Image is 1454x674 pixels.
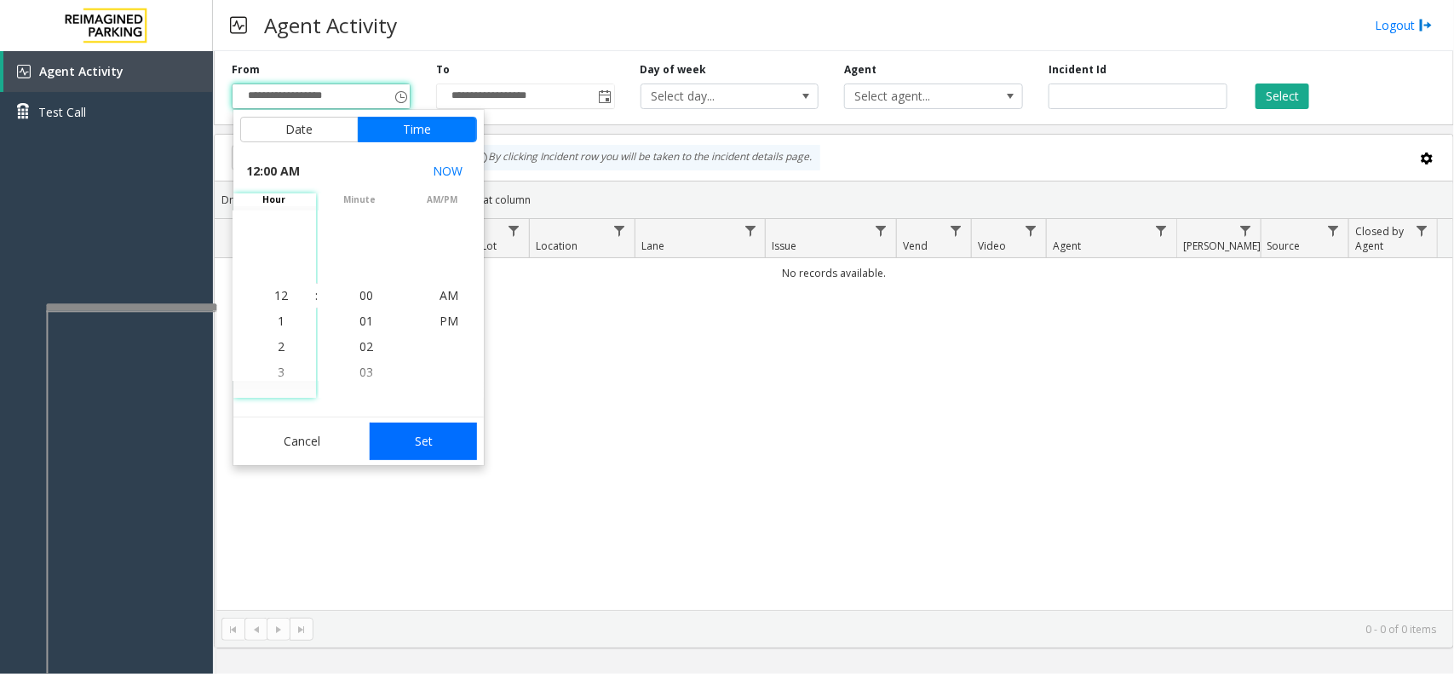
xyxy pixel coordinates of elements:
td: No records available. [215,258,1453,288]
button: Select now [427,156,470,187]
span: AM [440,287,459,303]
button: Time tab [358,117,477,142]
span: PM [440,313,459,329]
span: Location [536,239,578,253]
span: 12:00 AM [247,159,301,183]
label: Agent [844,62,876,78]
div: Drag a column header and drop it here to group by that column [215,185,1453,215]
button: Set [370,423,477,460]
span: 01 [360,313,374,329]
kendo-pager-info: 0 - 0 of 0 items [324,622,1436,637]
a: Parker Filter Menu [1234,219,1257,242]
label: To [436,62,450,78]
img: logout [1419,16,1433,34]
a: Source Filter Menu [1322,219,1345,242]
a: Lot Filter Menu [503,219,526,242]
span: 02 [360,338,374,354]
span: Select day... [641,84,783,108]
span: Source [1267,239,1301,253]
div: By clicking Incident row you will be taken to the incident details page. [466,145,820,170]
span: Toggle popup [595,84,614,108]
span: AM/PM [401,193,484,206]
span: Agent [1053,239,1081,253]
a: Agent Activity [3,51,213,92]
a: Closed by Agent Filter Menu [1411,219,1434,242]
div: : [316,287,319,304]
span: Test Call [38,103,86,121]
span: 12 [275,287,289,303]
span: 1 [279,313,285,329]
a: Video Filter Menu [1020,219,1043,242]
span: Agent Activity [39,63,124,79]
a: Logout [1375,16,1433,34]
label: Incident Id [1049,62,1106,78]
img: 'icon' [17,65,31,78]
a: Vend Filter Menu [945,219,968,242]
span: Video [978,239,1006,253]
a: Location Filter Menu [608,219,631,242]
span: 3 [279,364,285,380]
span: hour [233,193,316,206]
button: Cancel [240,423,365,460]
h3: Agent Activity [256,4,405,46]
span: Select agent... [845,84,986,108]
span: [PERSON_NAME] [1183,239,1261,253]
span: Lane [641,239,664,253]
label: From [232,62,260,78]
button: Select [1256,84,1309,109]
label: Day of week [641,62,707,78]
a: Lane Filter Menu [738,219,761,242]
a: Issue Filter Menu [870,219,893,242]
span: 00 [360,287,374,303]
span: Issue [773,239,797,253]
span: minute [319,193,401,206]
span: Lot [481,239,497,253]
a: Agent Filter Menu [1150,219,1173,242]
span: Toggle popup [391,84,410,108]
button: Date tab [240,117,359,142]
span: 03 [360,364,374,380]
img: pageIcon [230,4,247,46]
span: Closed by Agent [1355,224,1404,253]
span: 2 [279,338,285,354]
div: Data table [215,219,1453,610]
span: Vend [903,239,928,253]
